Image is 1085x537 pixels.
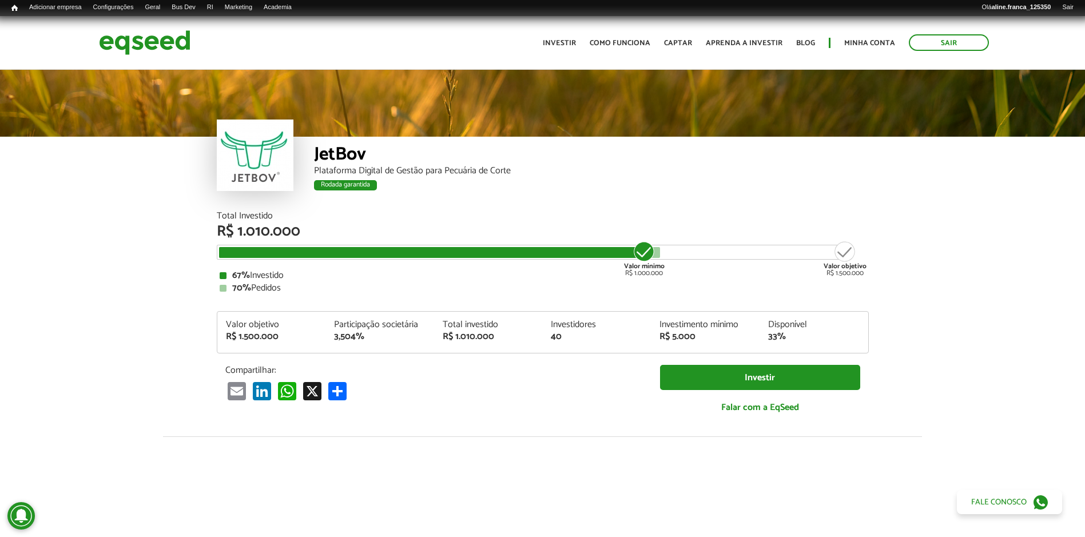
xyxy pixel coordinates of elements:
div: JetBov [314,145,869,166]
div: R$ 1.500.000 [226,332,317,341]
a: Bus Dev [166,3,201,12]
div: Participação societária [334,320,426,329]
div: R$ 1.500.000 [824,240,867,277]
a: Minha conta [844,39,895,47]
a: Investir [660,365,860,391]
a: Geral [139,3,166,12]
div: 40 [551,332,642,341]
a: LinkedIn [251,381,273,400]
div: Rodada garantida [314,180,377,190]
div: Investimento mínimo [659,320,751,329]
div: Pedidos [220,284,866,293]
p: Compartilhar: [225,365,643,376]
strong: Valor objetivo [824,261,867,272]
strong: aline.franca_125350 [992,3,1051,10]
div: Investido [220,271,866,280]
div: Disponível [768,320,860,329]
a: Compartilhar [326,381,349,400]
a: Captar [664,39,692,47]
a: Fale conosco [957,490,1062,514]
a: Sair [1056,3,1079,12]
a: WhatsApp [276,381,299,400]
span: Início [11,4,18,12]
div: 3,504% [334,332,426,341]
div: Investidores [551,320,642,329]
div: R$ 1.000.000 [623,240,666,277]
div: R$ 5.000 [659,332,751,341]
div: Total investido [443,320,534,329]
a: X [301,381,324,400]
strong: 67% [232,268,250,283]
strong: 70% [232,280,251,296]
a: Adicionar empresa [23,3,88,12]
div: R$ 1.010.000 [443,332,534,341]
div: Valor objetivo [226,320,317,329]
a: Oláaline.franca_125350 [976,3,1057,12]
a: Configurações [88,3,140,12]
a: Marketing [219,3,258,12]
div: R$ 1.010.000 [217,224,869,239]
a: Sair [909,34,989,51]
a: Academia [258,3,297,12]
div: 33% [768,332,860,341]
a: Investir [543,39,576,47]
a: Blog [796,39,815,47]
a: Email [225,381,248,400]
a: Como funciona [590,39,650,47]
a: RI [201,3,219,12]
a: Falar com a EqSeed [660,396,860,419]
div: Total Investido [217,212,869,221]
div: Plataforma Digital de Gestão para Pecuária de Corte [314,166,869,176]
img: EqSeed [99,27,190,58]
a: Aprenda a investir [706,39,782,47]
strong: Valor mínimo [624,261,665,272]
a: Início [6,3,23,14]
